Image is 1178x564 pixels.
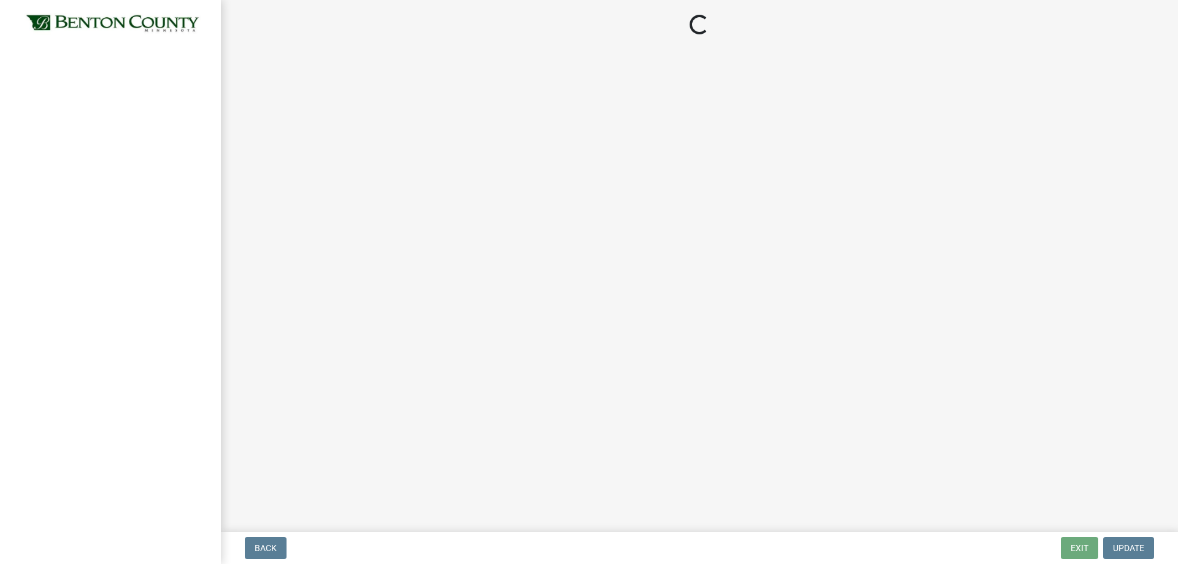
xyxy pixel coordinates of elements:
[255,543,277,553] span: Back
[1103,537,1154,559] button: Update
[25,13,201,35] img: Benton County, Minnesota
[245,537,287,559] button: Back
[1113,543,1144,553] span: Update
[1061,537,1098,559] button: Exit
